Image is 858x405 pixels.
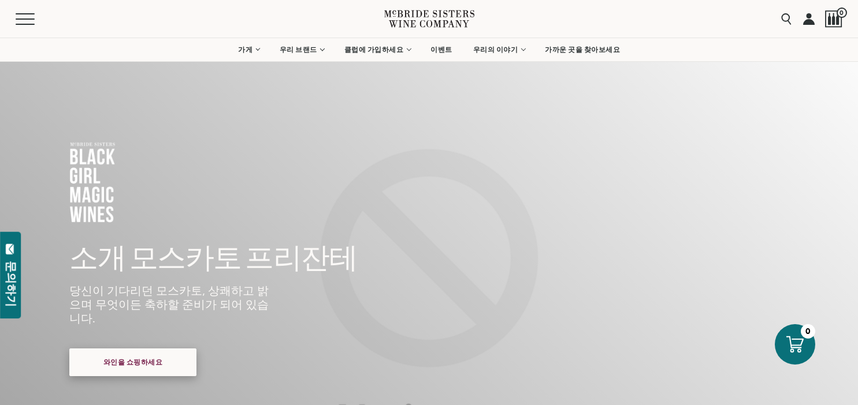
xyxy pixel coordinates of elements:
[430,46,452,53] font: 이벤트
[231,38,266,61] a: 가게
[69,284,269,325] font: 당신이 기다리던 모스카토, 상쾌하고 밝으며 무엇이든 축하할 준비가 되어 있습니다.
[4,261,18,307] font: 문의하기
[280,46,317,53] font: 우리 브랜드
[69,241,125,276] font: 소개
[245,241,357,276] font: 프리잔테
[537,38,627,61] a: 가까운 곳을 찾아보세요
[129,241,242,276] font: 모스카토
[272,38,331,61] a: 우리 브랜드
[103,358,163,366] font: 와인을 쇼핑하세요
[69,348,196,376] a: 와인을 쇼핑하세요
[473,46,518,53] font: 우리의 이야기
[545,46,620,53] font: 가까운 곳을 찾아보세요
[337,38,418,61] a: 클럽에 가입하세요
[805,326,811,336] font: 0
[466,38,532,61] a: 우리의 이야기
[423,38,460,61] a: 이벤트
[840,9,844,16] font: 0
[16,13,57,25] button: 모바일 메뉴 트리거
[344,46,404,53] font: 클럽에 가입하세요
[238,46,252,53] font: 가게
